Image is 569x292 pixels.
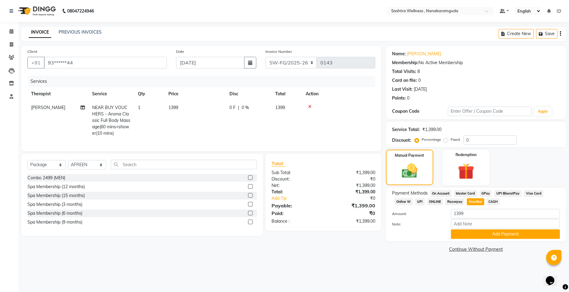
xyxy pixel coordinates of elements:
a: Continue Without Payment [387,246,565,253]
button: Apply [534,107,552,116]
th: Action [302,87,375,101]
div: Sub Total: [267,170,323,176]
div: Spa Membership (9 months) [27,219,82,225]
th: Price [165,87,226,101]
input: Amount [451,209,560,218]
img: _cash.svg [397,162,422,180]
div: Paid: [267,210,323,217]
span: 1399 [275,105,285,110]
div: Payable: [267,202,323,209]
button: Add Payment [451,229,560,239]
iframe: chat widget [543,268,563,286]
div: ₹1,399.00 [323,202,380,209]
span: 1399 [168,105,178,110]
div: ₹0 [323,210,380,217]
div: Spa Membership (15 months) [27,192,85,199]
div: ₹0 [333,195,380,202]
th: Qty [134,87,165,101]
div: ₹1,399.00 [323,189,380,195]
label: Manual Payment [395,153,424,158]
th: Disc [226,87,272,101]
div: Coupon Code [392,108,448,115]
a: [PERSON_NAME] [407,51,441,57]
label: Redemption [456,152,477,158]
span: Online W [394,198,413,205]
span: Visa Card [524,190,543,197]
div: ₹1,399.00 [323,218,380,224]
span: Payment Methods [392,190,428,196]
div: 8 [417,68,420,75]
th: Service [88,87,134,101]
span: ONLINE [427,198,443,205]
span: 0 % [242,104,249,111]
div: ₹1,399.00 [323,182,380,189]
label: Date [176,49,184,54]
button: +91 [27,57,45,68]
div: Spa Membership (3 months) [27,201,82,208]
span: [PERSON_NAME] [31,105,65,110]
div: Last Visit: [392,86,412,93]
b: 08047224946 [67,2,94,20]
a: PREVIOUS INVOICES [59,29,102,35]
span: Total [272,160,286,167]
a: INVOICE [29,27,51,38]
div: Spa Membership (12 months) [27,184,85,190]
div: Discount: [267,176,323,182]
div: Total Visits: [392,68,416,75]
span: NearBuy [467,198,484,205]
div: Card on file: [392,77,417,84]
div: Points: [392,95,406,101]
input: Enter Offer / Coupon Code [448,107,532,116]
div: Service Total: [392,126,420,133]
span: CASH [487,198,500,205]
span: 0 F [229,104,236,111]
input: Search by Name/Mobile/Email/Code [44,57,167,68]
label: Invoice Number [265,49,292,54]
label: Percentage [422,137,441,142]
div: 0 [407,95,409,101]
span: GPay [480,190,492,197]
span: UPI BharatPay [494,190,521,197]
button: Create New [499,29,534,38]
div: Combo 2499 (MEN) [27,175,65,181]
div: Name: [392,51,406,57]
label: Amount: [387,211,446,217]
th: Therapist [27,87,88,101]
label: Note: [387,221,446,227]
input: Search [111,160,257,169]
div: ₹0 [323,176,380,182]
span: UPI [415,198,425,205]
a: Add Tip [267,195,333,202]
div: Spa Membership (6 months) [27,210,82,217]
span: | [238,104,239,111]
div: [DATE] [414,86,427,93]
div: 0 [418,77,421,84]
span: On Account [430,190,452,197]
div: Net: [267,182,323,189]
span: 1 [138,105,140,110]
th: Total [272,87,302,101]
div: Services [28,76,380,87]
div: Discount: [392,137,411,144]
span: Razorpay [445,198,464,205]
div: ₹1,399.00 [422,126,441,133]
span: NEAR BUY VOUCHERS - Aroma Classic Full Body Massage(60 mins+shower(10 mins) [92,105,130,136]
input: Add Note [451,219,560,228]
img: logo [16,2,57,20]
img: _gift.svg [453,161,479,181]
div: Balance : [267,218,323,224]
div: ₹1,399.00 [323,170,380,176]
label: Fixed [451,137,460,142]
div: Total: [267,189,323,195]
button: Save [536,29,557,38]
label: Client [27,49,37,54]
div: Membership: [392,60,419,66]
div: No Active Membership [392,60,560,66]
span: Master Card [454,190,477,197]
